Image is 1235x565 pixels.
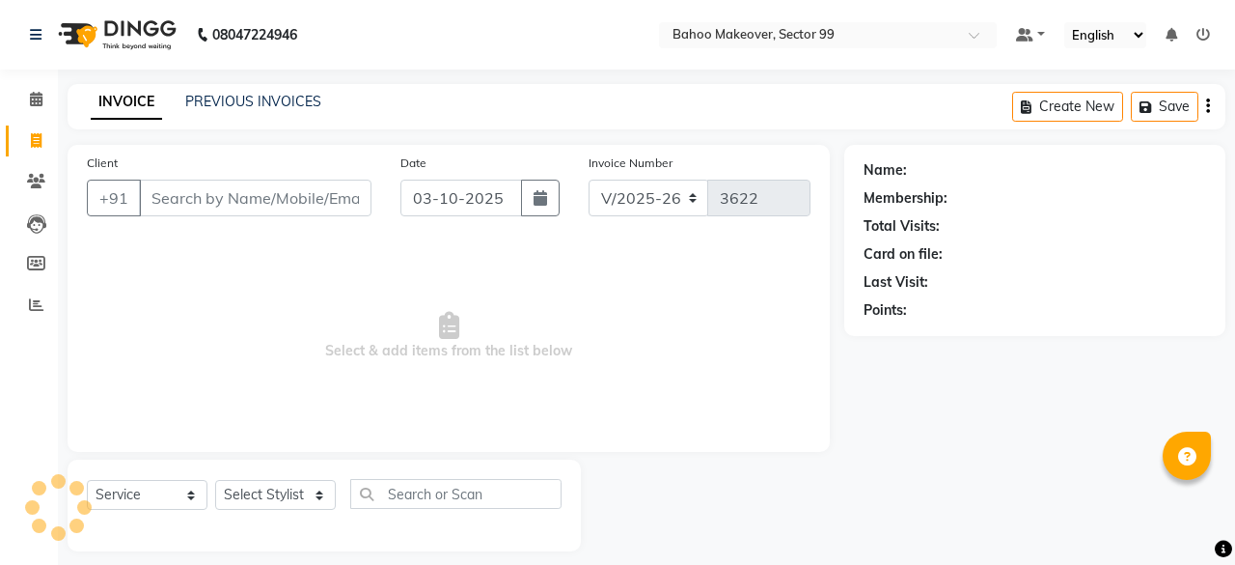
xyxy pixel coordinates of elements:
[91,85,162,120] a: INVOICE
[864,300,907,321] div: Points:
[864,272,928,293] div: Last Visit:
[864,160,907,181] div: Name:
[1012,92,1123,122] button: Create New
[87,180,141,216] button: +91
[212,8,297,62] b: 08047224946
[49,8,181,62] img: logo
[87,240,810,433] span: Select & add items from the list below
[400,155,426,172] label: Date
[139,180,371,216] input: Search by Name/Mobile/Email/Code
[589,155,672,172] label: Invoice Number
[87,155,118,172] label: Client
[864,244,943,265] div: Card on file:
[1131,92,1198,122] button: Save
[185,93,321,110] a: PREVIOUS INVOICES
[864,216,940,237] div: Total Visits:
[350,479,562,509] input: Search or Scan
[864,188,947,209] div: Membership:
